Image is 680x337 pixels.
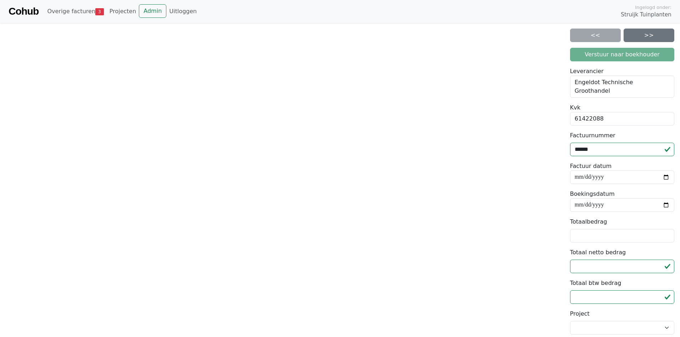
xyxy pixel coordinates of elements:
[635,4,671,11] span: Ingelogd onder:
[570,67,604,76] label: Leverancier
[107,4,139,19] a: Projecten
[570,76,674,98] div: Engeldot Technische Groothandel
[570,112,674,126] div: 61422088
[570,131,615,140] label: Factuurnummer
[9,3,39,20] a: Cohub
[44,4,106,19] a: Overige facturen3
[621,11,671,19] span: Struijk Tuinplanten
[139,4,166,18] a: Admin
[624,29,674,42] a: >>
[570,310,590,318] label: Project
[570,248,626,257] label: Totaal netto bedrag
[166,4,200,19] a: Uitloggen
[570,190,615,198] label: Boekingsdatum
[570,279,621,287] label: Totaal btw bedrag
[570,103,580,112] label: Kvk
[570,218,607,226] label: Totaalbedrag
[95,8,104,15] span: 3
[570,162,612,170] label: Factuur datum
